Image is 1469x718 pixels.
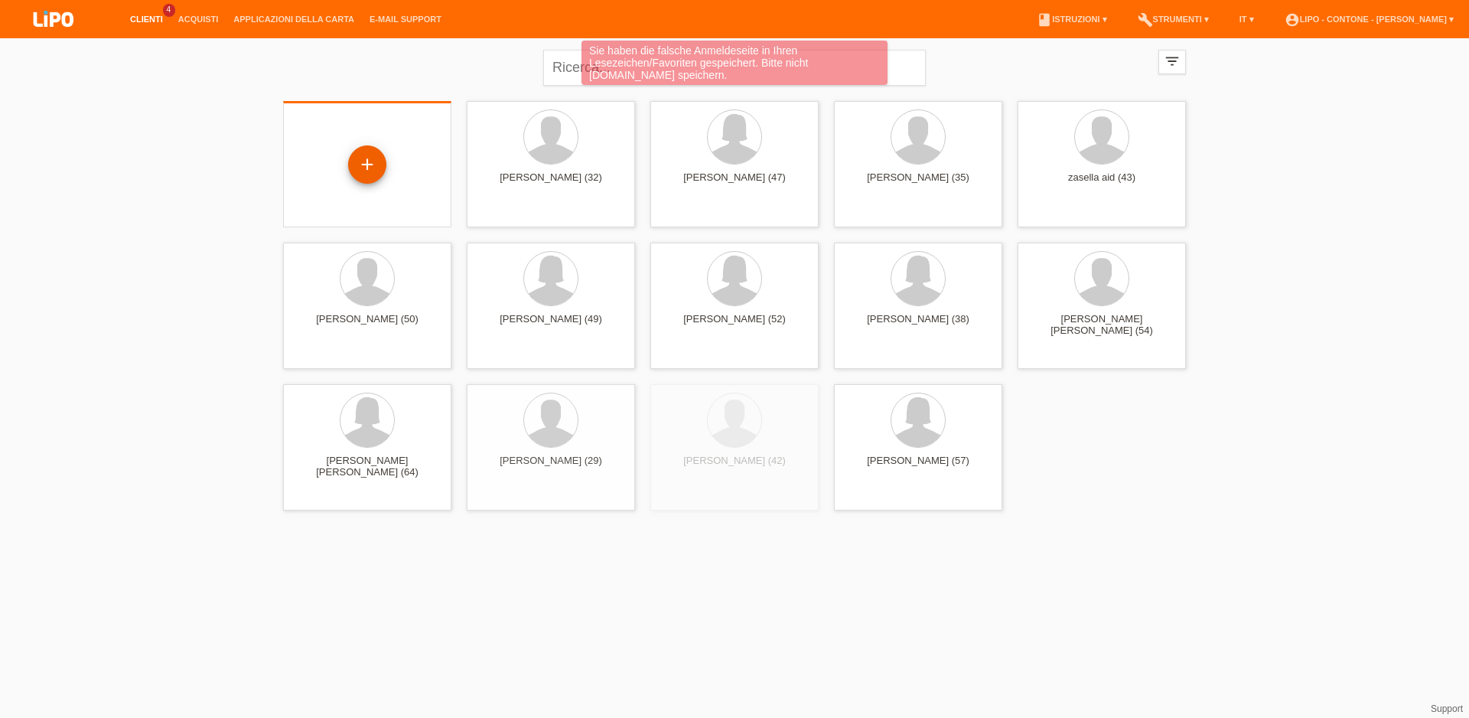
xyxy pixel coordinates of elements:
a: E-mail Support [362,15,449,24]
i: build [1138,12,1153,28]
div: [PERSON_NAME] [PERSON_NAME] (64) [295,455,439,479]
div: Sie haben die falsche Anmeldeseite in Ihren Lesezeichen/Favoriten gespeichert. Bitte nicht [DOMAI... [581,41,888,85]
div: [PERSON_NAME] (47) [663,171,806,196]
div: zasella aid (43) [1030,171,1174,196]
i: book [1037,12,1052,28]
div: [PERSON_NAME] (38) [846,313,990,338]
a: Support [1431,703,1463,714]
div: [PERSON_NAME] (32) [479,171,623,196]
div: [PERSON_NAME] (29) [479,455,623,479]
a: Clienti [122,15,171,24]
a: Acquisti [171,15,226,24]
a: LIPO pay [15,31,92,43]
div: Registrare cliente [349,152,386,178]
a: bookIstruzioni ▾ [1029,15,1114,24]
div: [PERSON_NAME] [PERSON_NAME] (54) [1030,313,1174,338]
a: account_circleLIPO - Contone - [PERSON_NAME] ▾ [1277,15,1461,24]
a: IT ▾ [1232,15,1262,24]
div: [PERSON_NAME] (42) [663,455,806,479]
div: [PERSON_NAME] (50) [295,313,439,338]
div: [PERSON_NAME] (35) [846,171,990,196]
a: Applicazioni della carta [226,15,362,24]
div: [PERSON_NAME] (57) [846,455,990,479]
div: [PERSON_NAME] (52) [663,313,806,338]
i: account_circle [1285,12,1300,28]
span: 4 [163,4,175,17]
a: buildStrumenti ▾ [1130,15,1217,24]
div: [PERSON_NAME] (49) [479,313,623,338]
